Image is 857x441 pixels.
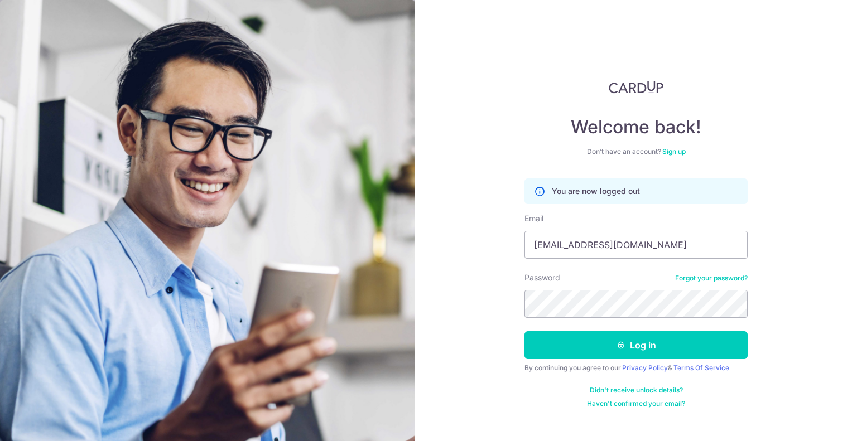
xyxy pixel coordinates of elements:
[524,331,748,359] button: Log in
[524,364,748,372] div: By continuing you agree to our &
[552,186,640,197] p: You are now logged out
[675,274,748,283] a: Forgot your password?
[524,147,748,156] div: Don’t have an account?
[609,80,663,94] img: CardUp Logo
[622,364,668,372] a: Privacy Policy
[590,386,683,395] a: Didn't receive unlock details?
[524,272,560,283] label: Password
[673,364,729,372] a: Terms Of Service
[587,399,685,408] a: Haven't confirmed your email?
[524,231,748,259] input: Enter your Email
[662,147,686,156] a: Sign up
[524,213,543,224] label: Email
[524,116,748,138] h4: Welcome back!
